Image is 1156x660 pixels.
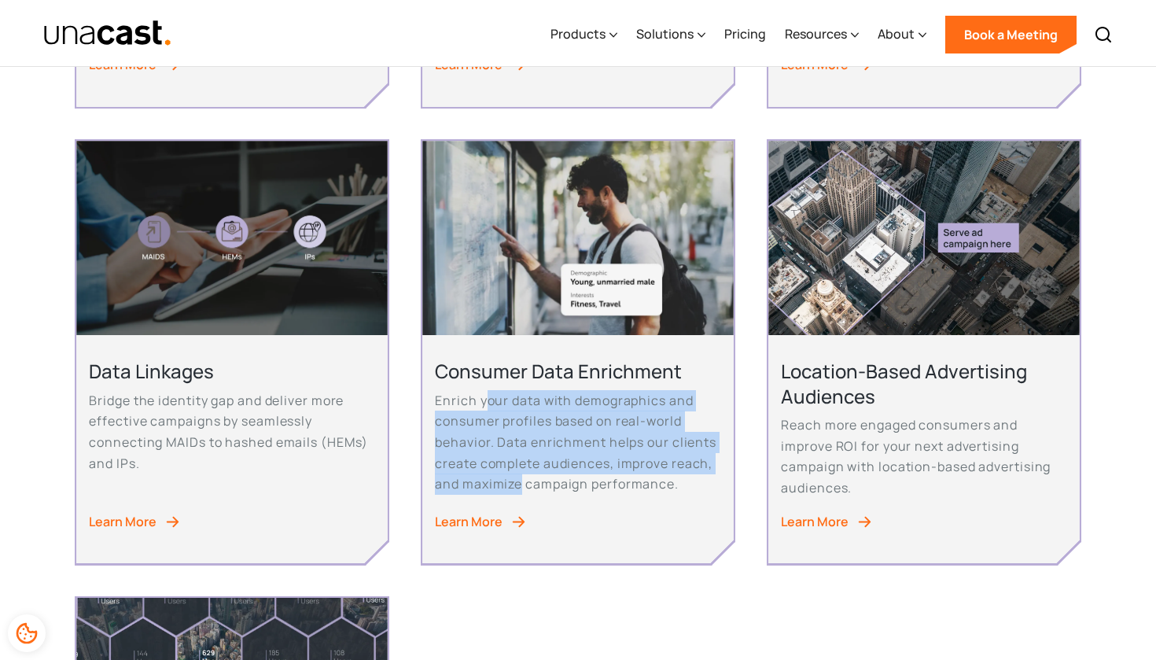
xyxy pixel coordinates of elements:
a: Pricing [724,2,766,67]
div: Learn More [781,511,849,533]
div: Products [550,2,617,67]
a: Learn More [435,511,720,533]
div: Products [550,24,606,43]
div: Learn More [435,511,503,533]
div: Learn More [89,511,156,533]
a: home [43,20,171,47]
p: Reach more engaged consumers and improve ROI for your next advertising campaign with location-bas... [781,415,1066,499]
div: About [878,24,915,43]
img: Search icon [1094,25,1113,44]
div: Resources [785,24,847,43]
div: Solutions [636,2,705,67]
div: About [878,2,926,67]
h2: Location-Based Advertising Audiences [781,359,1066,407]
h2: Consumer Data Enrichment [435,359,720,383]
img: Aerial View of city streets. Serve ad campaign here outlined [768,141,1079,335]
div: Solutions [636,24,694,43]
div: Cookie Preferences [8,614,46,652]
h2: Data Linkages [89,359,374,383]
img: Unacast text logo [43,20,171,47]
a: Book a Meeting [945,16,1077,53]
p: Enrich your data with demographics and consumer profiles based on real-world behavior. Data enric... [435,390,720,496]
p: Bridge the identity gap and deliver more effective campaigns by seamlessly connecting MAIDs to ha... [89,390,374,474]
a: Learn More [781,511,1066,533]
div: Resources [785,2,859,67]
a: Learn More [89,511,374,533]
